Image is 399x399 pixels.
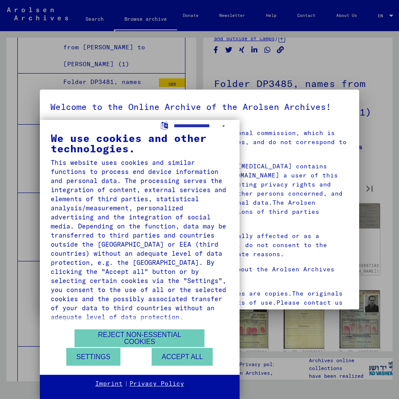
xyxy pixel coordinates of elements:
a: Imprint [95,380,123,388]
button: Reject non-essential cookies [75,329,204,347]
button: Accept all [152,348,213,366]
div: This website uses cookies and similar functions to process end device information and personal da... [51,158,229,322]
div: We use cookies and other technologies. [51,133,229,154]
button: Settings [66,348,120,366]
a: Privacy Policy [130,380,184,388]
